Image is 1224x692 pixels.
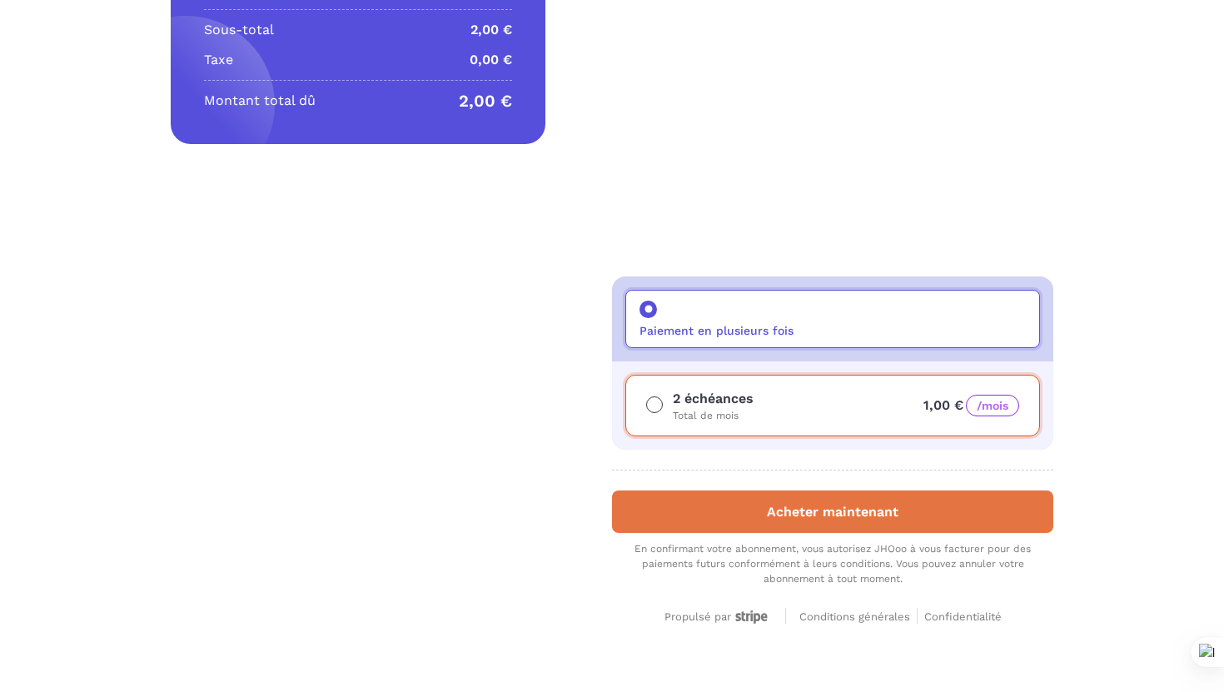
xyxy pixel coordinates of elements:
[639,324,794,337] p: Paiement en plusieurs fois
[470,50,512,70] p: 0,00 €
[924,610,1002,623] span: Confidentialité
[459,91,512,111] p: 2,00 €
[612,541,1053,586] div: En confirmant votre abonnement, vous autorisez JHOoo à vous facturer pour des paiements futurs co...
[612,490,1053,533] button: Acheter maintenant
[923,397,1019,413] span: 1,00 €
[966,395,1019,416] span: /mois
[470,20,512,40] p: 2,00 €
[664,608,772,624] a: Propulsé par
[799,610,910,623] span: Conditions générales
[924,608,1002,624] a: Confidentialité
[664,610,772,625] div: Propulsé par
[673,389,754,409] p: 2 échéances
[799,608,918,624] a: Conditions générales
[673,409,754,422] p: Total de mois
